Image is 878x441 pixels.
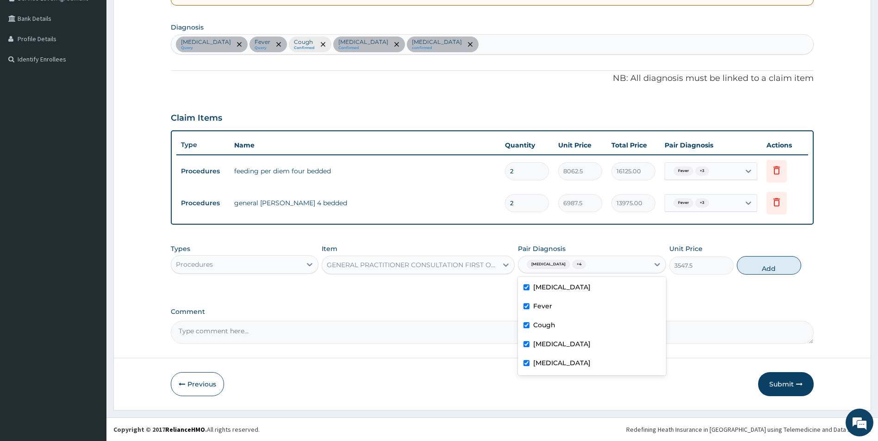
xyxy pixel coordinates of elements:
button: Submit [758,372,814,396]
th: Pair Diagnosis [660,136,762,154]
label: [MEDICAL_DATA] [533,282,591,292]
th: Actions [762,136,808,154]
th: Name [230,136,501,154]
span: Fever [673,198,693,208]
small: Confirmed [338,46,388,50]
div: Minimize live chat window [152,5,174,27]
th: Total Price [607,136,660,154]
label: Comment [171,308,814,316]
span: remove selection option [274,40,283,49]
label: [MEDICAL_DATA] [533,358,591,367]
span: Fever [673,166,693,176]
footer: All rights reserved. [106,417,878,441]
td: general [PERSON_NAME] 4 bedded [230,194,501,212]
div: GENERAL PRACTITIONER CONSULTATION FIRST OUTPATIENT CONSULTATION [327,260,498,269]
label: Diagnosis [171,23,204,32]
p: Fever [255,38,270,46]
img: d_794563401_company_1708531726252_794563401 [17,46,37,69]
span: remove selection option [319,40,327,49]
button: Add [737,256,801,275]
td: Procedures [176,163,230,180]
span: We're online! [54,116,128,210]
th: Quantity [500,136,554,154]
span: + 3 [695,166,709,176]
th: Unit Price [554,136,607,154]
div: Redefining Heath Insurance in [GEOGRAPHIC_DATA] using Telemedicine and Data Science! [626,425,871,434]
p: [MEDICAL_DATA] [181,38,231,46]
h3: Claim Items [171,113,222,123]
small: Query [255,46,270,50]
div: Procedures [176,260,213,269]
label: Pair Diagnosis [518,244,566,253]
span: remove selection option [466,40,474,49]
label: Item [322,244,337,253]
p: NB: All diagnosis must be linked to a claim item [171,73,814,85]
td: feeding per diem four bedded [230,162,501,180]
td: Procedures [176,195,230,212]
small: Confirmed [294,46,315,50]
strong: Copyright © 2017 . [113,425,207,434]
span: remove selection option [392,40,401,49]
span: remove selection option [235,40,243,49]
span: [MEDICAL_DATA] [527,260,570,269]
button: Previous [171,372,224,396]
textarea: Type your message and hit 'Enter' [5,252,176,285]
span: + 3 [695,198,709,208]
a: RelianceHMO [165,425,205,434]
th: Type [176,136,230,153]
p: [MEDICAL_DATA] [338,38,388,46]
p: Cough [294,38,315,46]
small: confirmed [412,46,462,50]
label: [MEDICAL_DATA] [533,339,591,349]
p: [MEDICAL_DATA] [412,38,462,46]
span: + 4 [572,260,586,269]
label: Cough [533,320,555,330]
div: Chat with us now [48,52,156,64]
label: Unit Price [669,244,703,253]
small: Query [181,46,231,50]
label: Fever [533,301,552,311]
label: Types [171,245,190,253]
